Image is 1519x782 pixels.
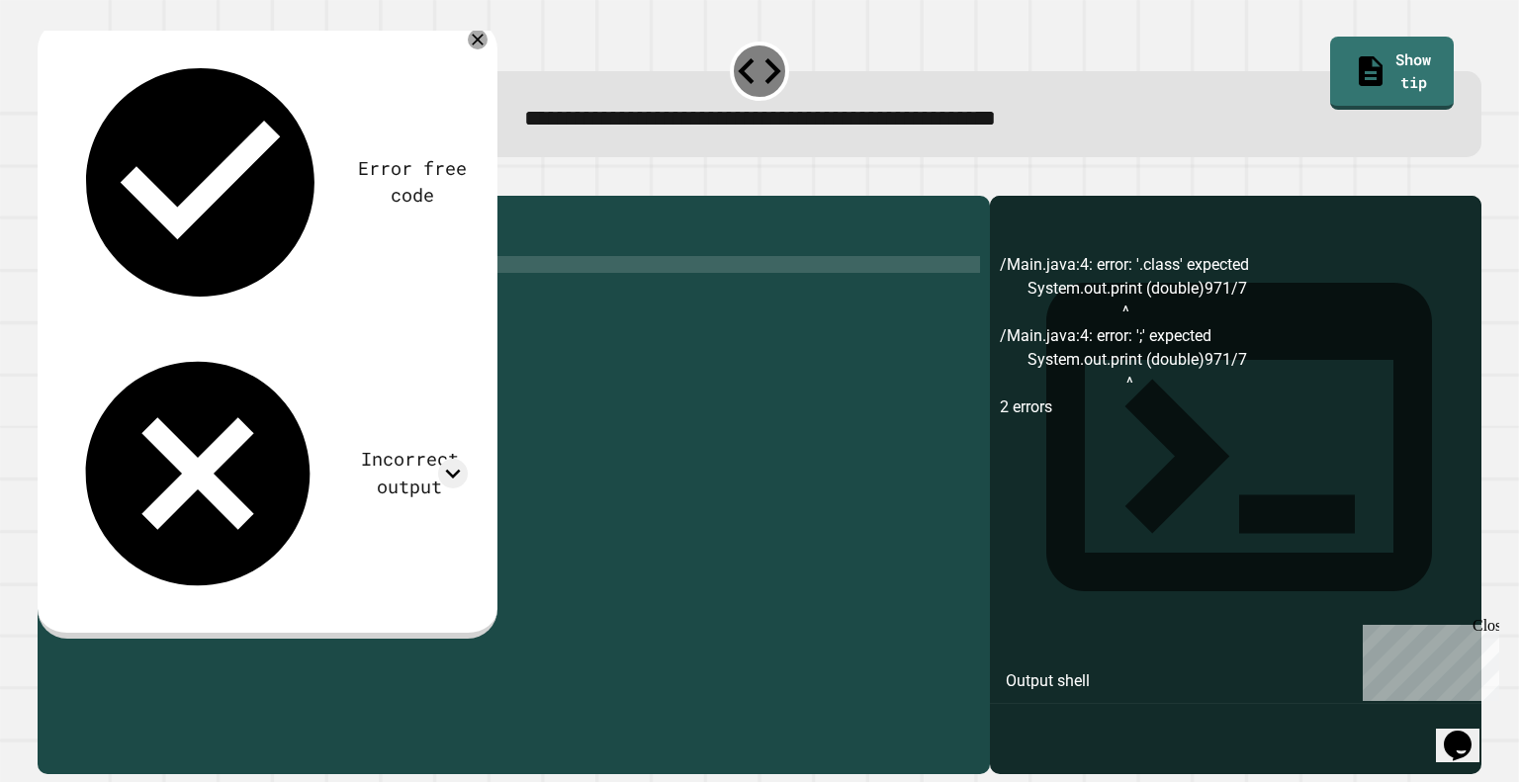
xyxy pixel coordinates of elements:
[1355,617,1499,701] iframe: chat widget
[1000,253,1471,774] div: /Main.java:4: error: '.class' expected System.out.print (double)971/7 ^ /Main.java:4: error: ';' ...
[1436,703,1499,762] iframe: chat widget
[357,155,468,210] div: Error free code
[352,446,468,500] div: Incorrect output
[1330,37,1455,111] a: Show tip
[8,8,136,126] div: Chat with us now!Close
